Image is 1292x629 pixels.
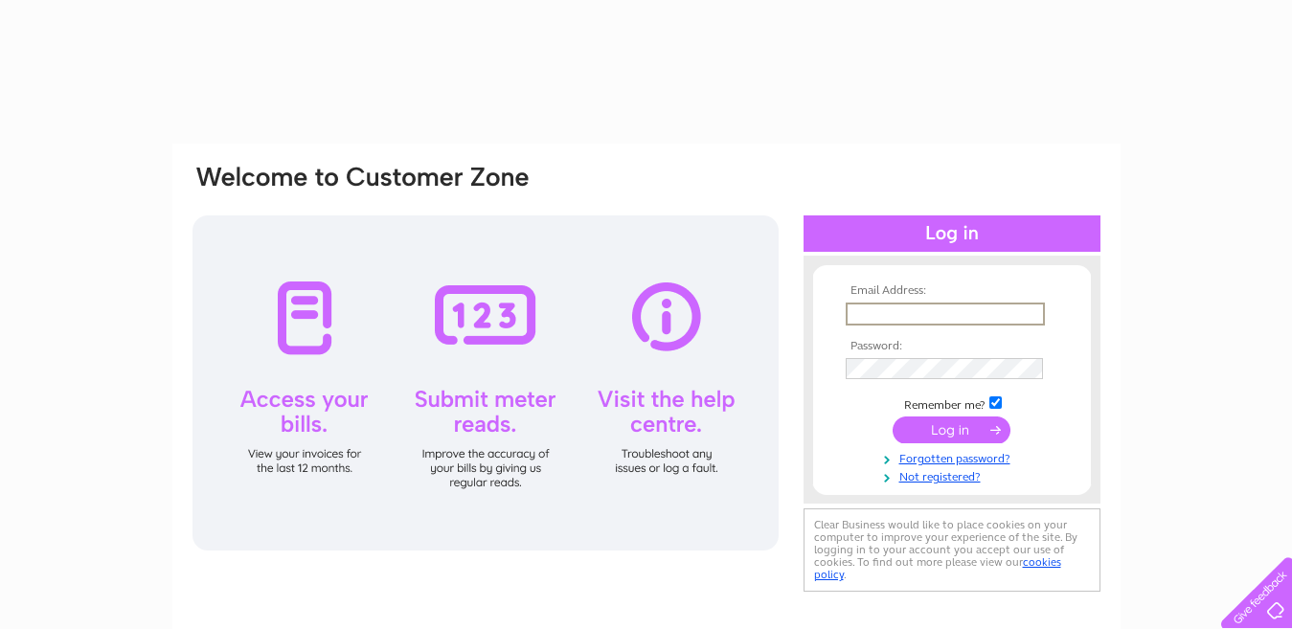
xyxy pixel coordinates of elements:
[814,555,1061,581] a: cookies policy
[804,508,1100,592] div: Clear Business would like to place cookies on your computer to improve your experience of the sit...
[893,416,1010,443] input: Submit
[846,448,1063,466] a: Forgotten password?
[841,340,1063,353] th: Password:
[841,284,1063,298] th: Email Address:
[846,466,1063,484] a: Not registered?
[841,393,1063,413] td: Remember me?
